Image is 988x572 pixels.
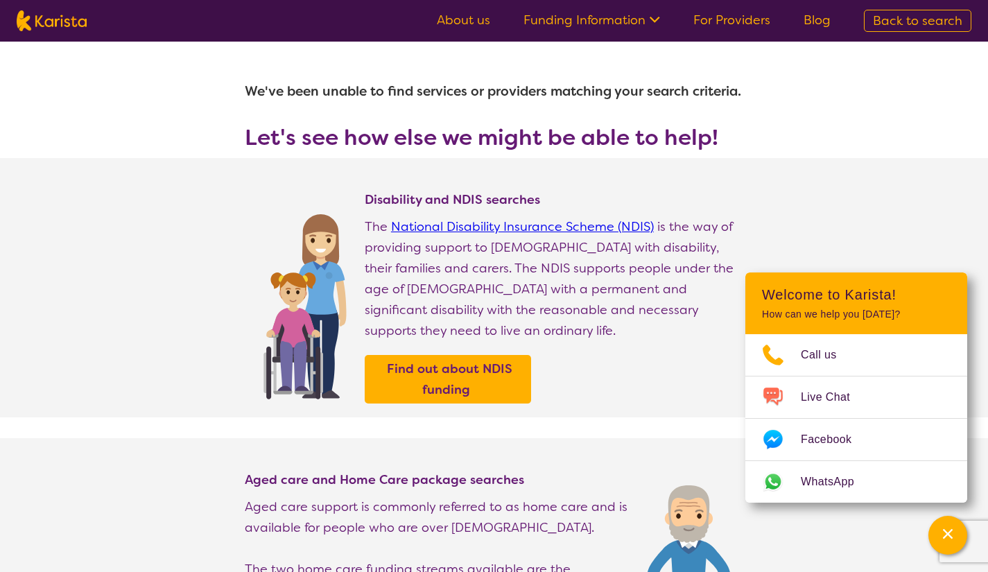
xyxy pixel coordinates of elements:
a: Blog [804,12,831,28]
p: How can we help you [DATE]? [762,309,951,320]
a: National Disability Insurance Scheme (NDIS) [391,218,654,235]
a: Back to search [864,10,971,32]
h3: Let's see how else we might be able to help! [245,125,744,150]
p: The is the way of providing support to [DEMOGRAPHIC_DATA] with disability, their families and car... [365,216,744,341]
h1: We've been unable to find services or providers matching your search criteria. [245,75,744,108]
a: About us [437,12,490,28]
h4: Aged care and Home Care package searches [245,471,634,488]
span: Call us [801,345,853,365]
p: Aged care support is commonly referred to as home care and is available for people who are over [... [245,496,634,538]
button: Channel Menu [928,516,967,555]
a: For Providers [693,12,770,28]
h4: Disability and NDIS searches [365,191,744,208]
b: Find out about NDIS funding [387,361,512,398]
span: Back to search [873,12,962,29]
a: Web link opens in a new tab. [745,461,967,503]
a: Funding Information [523,12,660,28]
a: Find out about NDIS funding [368,358,528,400]
img: Karista logo [17,10,87,31]
span: WhatsApp [801,471,871,492]
span: Live Chat [801,387,867,408]
span: Facebook [801,429,868,450]
img: Find NDIS and Disability services and providers [259,205,351,399]
h2: Welcome to Karista! [762,286,951,303]
ul: Choose channel [745,334,967,503]
div: Channel Menu [745,272,967,503]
